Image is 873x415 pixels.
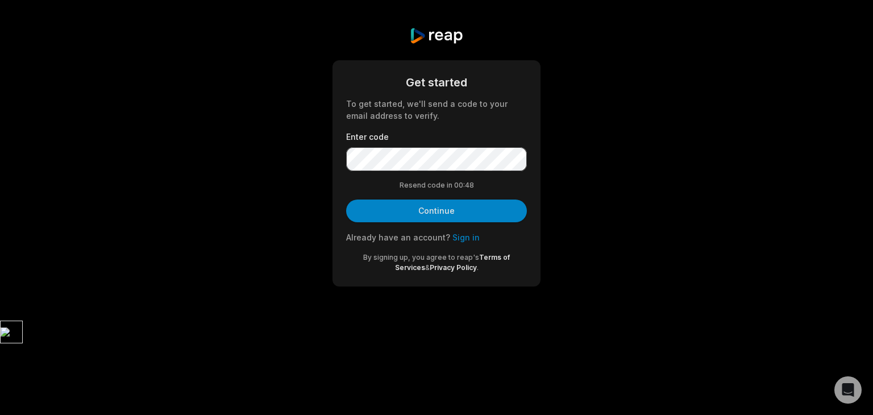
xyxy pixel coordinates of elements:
[834,376,862,404] div: Open Intercom Messenger
[425,263,430,272] span: &
[395,253,510,272] a: Terms of Services
[465,180,474,190] span: 48
[409,27,463,44] img: reap
[346,180,527,190] div: Resend code in 00:
[477,263,479,272] span: .
[346,200,527,222] button: Continue
[452,233,480,242] a: Sign in
[346,131,527,143] label: Enter code
[346,233,450,242] span: Already have an account?
[346,74,527,91] div: Get started
[430,263,477,272] a: Privacy Policy
[346,98,527,122] div: To get started, we'll send a code to your email address to verify.
[363,253,479,262] span: By signing up, you agree to reap's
